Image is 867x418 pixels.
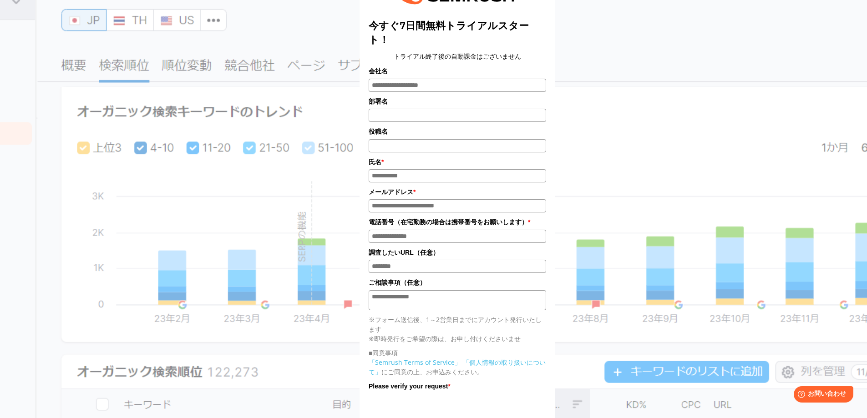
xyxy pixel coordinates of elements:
[369,247,546,257] label: 調査したいURL（任意）
[369,348,546,358] p: ■同意事項
[369,19,546,47] title: 今すぐ7日間無料トライアルスタート！
[369,277,546,287] label: ご相談事項（任意）
[369,358,546,376] a: 「個人情報の取り扱いについて」
[369,358,461,367] a: 「Semrush Terms of Service」
[369,315,546,343] p: ※フォーム送信後、1～2営業日までにアカウント発行いたします ※即時発行をご希望の際は、お申し付けくださいませ
[369,96,546,106] label: 部署名
[369,358,546,377] p: にご同意の上、お申込みください。
[369,381,546,391] label: Please verify your request
[786,383,857,408] iframe: Help widget launcher
[369,51,546,61] center: トライアル終了後の自動課金はございません
[369,187,546,197] label: メールアドレス
[369,217,546,227] label: 電話番号（在宅勤務の場合は携帯番号をお願いします）
[369,66,546,76] label: 会社名
[369,157,546,167] label: 氏名
[369,126,546,136] label: 役職名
